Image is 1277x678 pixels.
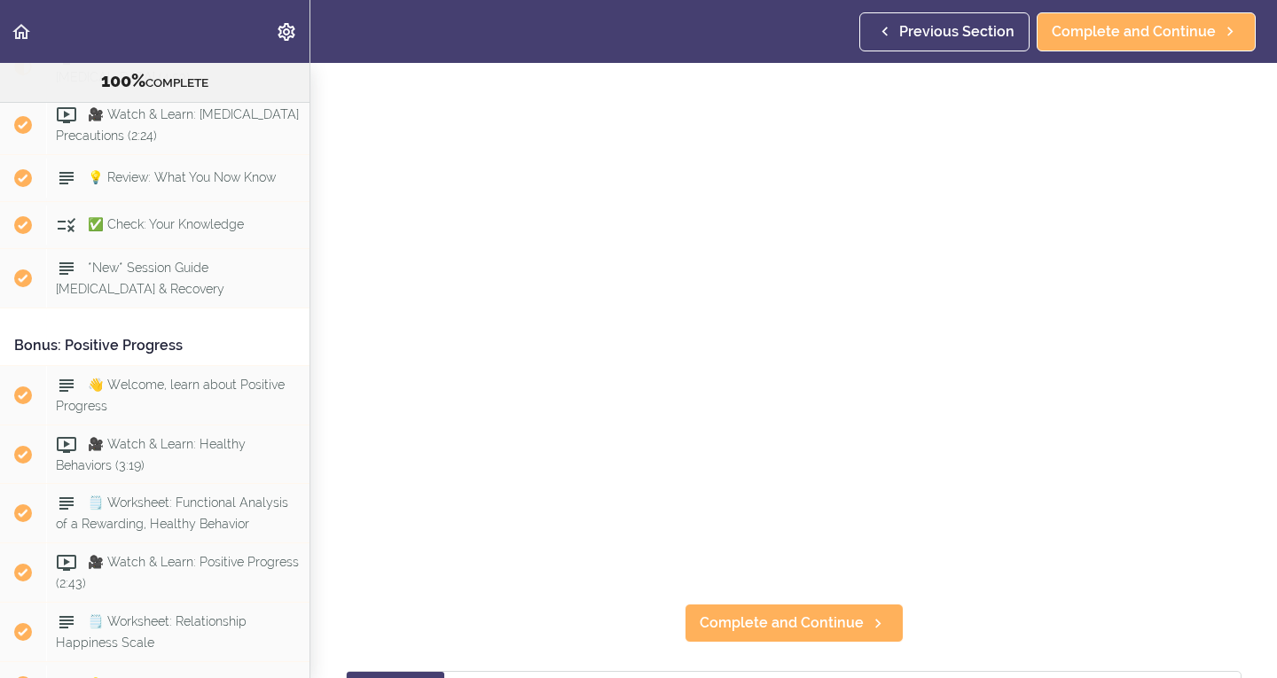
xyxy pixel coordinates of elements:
span: 🗒️ Worksheet: Functional Analysis of a Rewarding, Healthy Behavior [56,496,288,531]
span: 🎥 Watch & Learn: [MEDICAL_DATA] Precautions (2:24) [56,107,299,142]
span: Complete and Continue [1052,21,1216,43]
a: Previous Section [859,12,1030,51]
span: *New* Session Guide [MEDICAL_DATA] & Recovery [56,261,224,295]
iframe: Video Player [346,72,1242,575]
span: 100% [101,70,145,91]
a: Complete and Continue [685,604,904,643]
span: 💡 Review: What You Now Know [88,170,276,184]
span: 👋 Welcome, learn about Positive Progress [56,378,285,412]
span: 🎥 Watch & Learn: Healthy Behaviors (3:19) [56,437,246,471]
a: Complete and Continue [1037,12,1256,51]
svg: Back to course curriculum [11,21,32,43]
span: ✅ Check: Your Knowledge [88,217,244,231]
span: 🎥 Watch & Learn: Positive Progress (2:43) [56,556,299,590]
div: COMPLETE [22,70,287,93]
span: Previous Section [899,21,1015,43]
span: Complete and Continue [700,612,864,634]
svg: Settings Menu [276,21,297,43]
span: 🗒️ Worksheet: Relationship Happiness Scale [56,615,247,650]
